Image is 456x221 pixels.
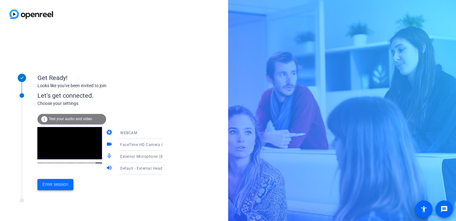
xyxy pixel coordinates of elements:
span: WEBCAM [120,131,137,135]
span: FaceTime HD Camera (C4E1:9BFB) [120,142,184,147]
mat-icon: mic_none [106,153,114,160]
mat-icon: message [440,205,448,213]
div: Get Ready! [37,73,162,82]
div: Choose your settings [37,100,175,107]
div: Looks like you've been invited to join [37,82,162,89]
mat-icon: accessibility [420,205,428,213]
div: Let's get connected. [37,91,175,100]
mat-icon: info [41,115,48,123]
span: External Microphone (Built-in) [120,154,174,159]
mat-icon: volume_up [106,165,114,172]
button: Enter session [37,179,73,190]
span: Test your audio and video [49,117,92,121]
span: Enter session [42,181,68,188]
span: Default - External Headphones (Built-in) [120,166,193,171]
mat-icon: camera [106,129,114,137]
mat-icon: videocam [106,141,114,148]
